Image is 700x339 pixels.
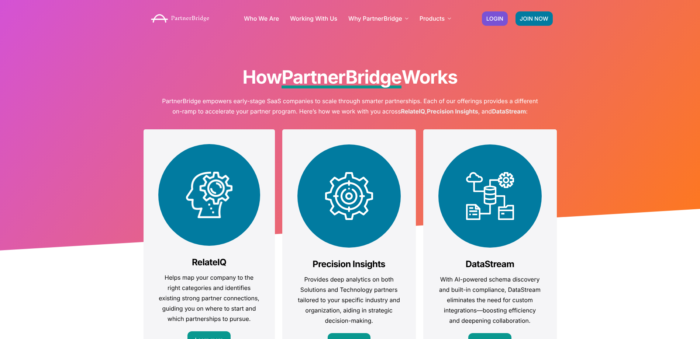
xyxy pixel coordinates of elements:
strong: Precision Insights [427,108,478,115]
span: PartnerBridge [282,66,401,88]
span: JOIN NOW [520,16,548,21]
h3: DataStream [438,259,542,270]
a: JOIN NOW [515,11,553,26]
a: LOGIN [482,11,508,26]
h3: Precision Insights [297,259,401,270]
strong: DataStream [492,108,526,115]
span: LOGIN [486,16,503,21]
p: With AI-powered schema discovery and built-in compliance, DataStream eliminates the need for cust... [438,274,542,326]
p: Helps map your company to the right categories and identifies existing strong partner connections... [158,272,260,324]
strong: RelateIQ [401,108,425,115]
p: PartnerBridge empowers early-stage SaaS companies to scale through smarter partnerships. Each of ... [162,96,538,116]
a: Who We Are [244,15,279,21]
a: Products [420,15,451,21]
p: Provides deep analytics on both Solutions and Technology partners tailored to your specific indus... [297,274,401,326]
h3: RelateIQ [158,257,260,268]
h1: How Works [147,66,553,88]
a: Working With Us [290,15,337,21]
a: Why PartnerBridge [348,15,408,21]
